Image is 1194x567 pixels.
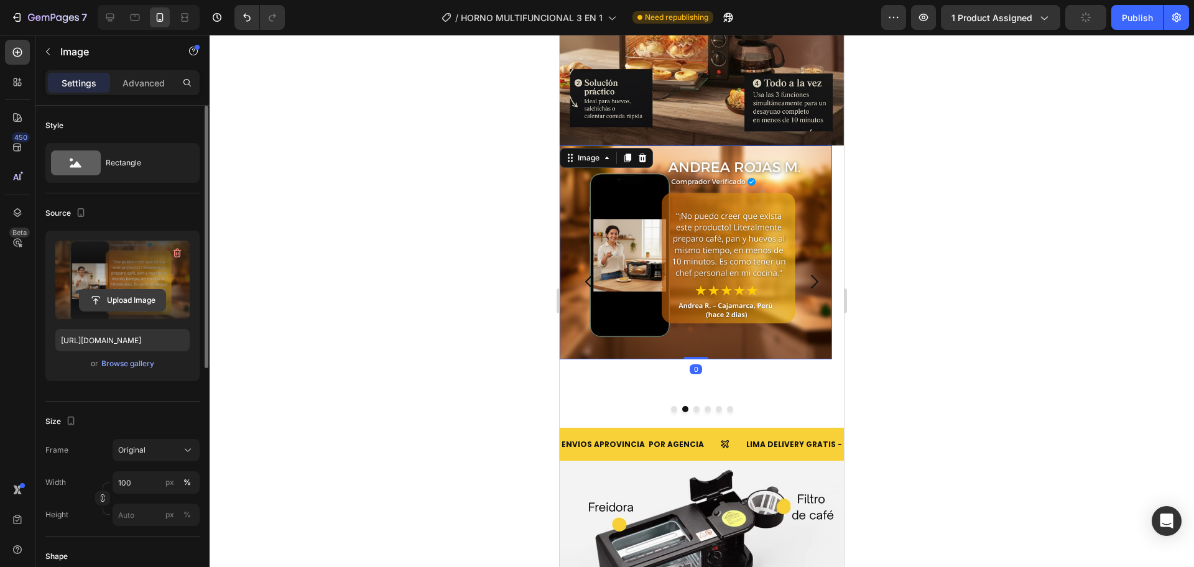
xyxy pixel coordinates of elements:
div: Beta [9,228,30,237]
p: Advanced [123,76,165,90]
label: Frame [45,445,68,456]
button: % [162,507,177,522]
div: % [183,477,191,488]
span: Need republishing [645,12,708,23]
div: Undo/Redo [234,5,285,30]
button: px [180,507,195,522]
p: Settings [62,76,96,90]
button: 7 [5,5,93,30]
input: px% [113,504,200,526]
p: Image [60,44,166,59]
span: HORNO MULTIFUNCIONAL 3 EN 1 [461,11,603,24]
div: px [165,509,174,520]
strong: LIMA DELIVERY GRATIS - CONTRA ENTREGA [187,404,359,415]
div: 450 [12,132,30,142]
div: Browse gallery [101,358,154,369]
span: 1 product assigned [951,11,1032,24]
button: px [180,475,195,490]
div: Publish [1122,11,1153,24]
span: or [91,356,98,371]
button: Browse gallery [101,357,155,370]
div: Source [45,205,88,222]
div: Open Intercom Messenger [1152,506,1182,536]
div: Size [45,413,78,430]
button: Upload Image [79,289,166,311]
span: / [455,11,458,24]
button: Original [113,439,200,461]
button: Publish [1111,5,1164,30]
button: 1 product assigned [941,5,1060,30]
input: https://example.com/image.jpg [55,329,190,351]
div: Style [45,120,63,131]
input: px% [113,471,200,494]
div: px [165,477,174,488]
iframe: Design area [560,35,844,567]
button: % [162,475,177,490]
label: Height [45,509,68,520]
div: Shape [45,551,68,562]
p: 7 [81,10,87,25]
div: % [183,509,191,520]
label: Width [45,477,66,488]
div: Rectangle [106,149,182,177]
span: Original [118,445,146,456]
